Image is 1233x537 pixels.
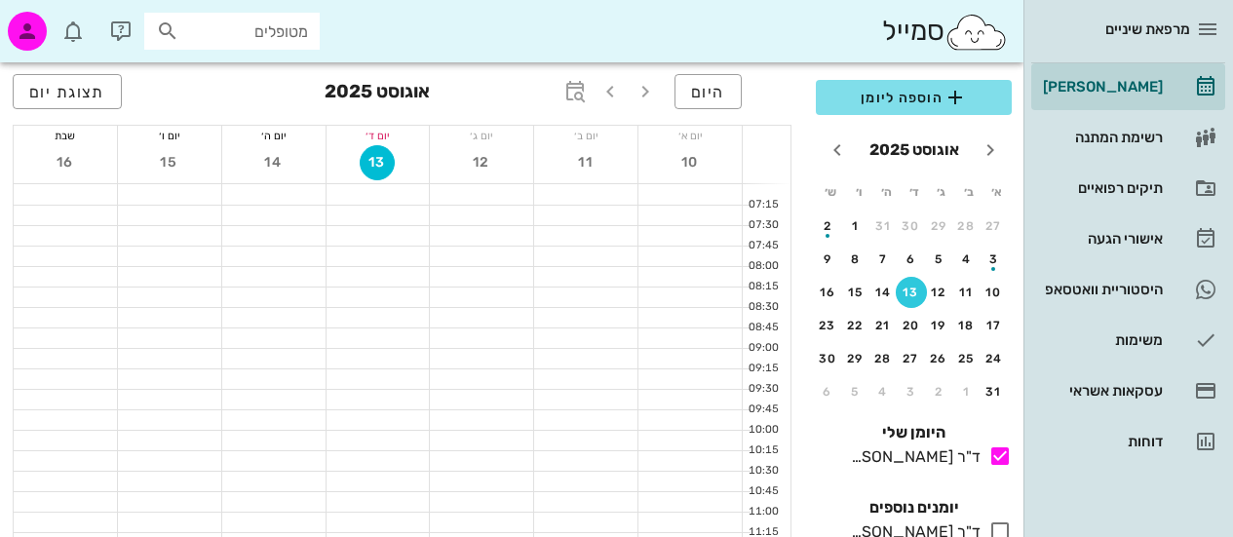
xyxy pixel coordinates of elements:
button: 8 [840,244,871,275]
div: 23 [812,319,843,332]
button: 1 [840,211,871,242]
div: 11 [951,286,983,299]
div: 14 [867,286,899,299]
button: 27 [896,343,927,374]
div: 31 [979,385,1010,399]
button: 30 [812,343,843,374]
a: אישורי הגעה [1031,215,1225,262]
img: SmileCloud logo [944,13,1008,52]
div: 11:00 [743,504,783,520]
th: ד׳ [901,175,926,209]
div: 10:15 [743,442,783,459]
span: מרפאת שיניים [1105,20,1190,38]
button: 5 [840,376,871,407]
button: אוגוסט 2025 [862,131,967,170]
div: 10:30 [743,463,783,479]
th: ב׳ [956,175,982,209]
div: 10 [979,286,1010,299]
span: 13 [361,154,394,171]
div: 3 [896,385,927,399]
div: 6 [812,385,843,399]
div: 16 [812,286,843,299]
a: היסטוריית וואטסאפ [1031,266,1225,313]
button: 10 [673,145,708,180]
div: יום ה׳ [222,126,326,145]
div: 09:45 [743,402,783,418]
button: 6 [812,376,843,407]
button: 15 [152,145,187,180]
button: 31 [979,376,1010,407]
button: 12 [464,145,499,180]
button: 12 [923,277,954,308]
div: 28 [951,219,983,233]
div: 07:45 [743,238,783,254]
span: תג [58,16,69,27]
div: היסטוריית וואטסאפ [1039,282,1163,297]
div: 09:00 [743,340,783,357]
div: 18 [951,319,983,332]
button: 17 [979,310,1010,341]
button: 19 [923,310,954,341]
div: 7 [867,252,899,266]
div: 2 [923,385,954,399]
h4: יומנים נוספים [816,496,1012,519]
div: שבת [14,126,117,145]
button: 14 [867,277,899,308]
button: 2 [812,211,843,242]
span: 11 [568,154,603,171]
h3: אוגוסט 2025 [325,74,430,113]
a: תיקים רפואיים [1031,165,1225,211]
button: 6 [896,244,927,275]
button: 28 [951,211,983,242]
button: 29 [923,211,954,242]
span: תצוגת יום [29,83,105,101]
span: 16 [48,154,83,171]
div: 3 [979,252,1010,266]
button: 25 [951,343,983,374]
button: 20 [896,310,927,341]
button: 9 [812,244,843,275]
button: היום [674,74,742,109]
div: 8 [840,252,871,266]
div: 29 [923,219,954,233]
div: 29 [840,352,871,365]
th: ו׳ [845,175,870,209]
div: 20 [896,319,927,332]
span: 10 [673,154,708,171]
div: רשימת המתנה [1039,130,1163,145]
span: היום [691,83,725,101]
button: 11 [568,145,603,180]
div: 4 [867,385,899,399]
button: 26 [923,343,954,374]
button: 3 [979,244,1010,275]
div: 21 [867,319,899,332]
a: עסקאות אשראי [1031,367,1225,414]
div: [PERSON_NAME] [1039,79,1163,95]
h4: היומן שלי [816,421,1012,444]
div: 9 [812,252,843,266]
div: 10:00 [743,422,783,439]
a: דוחות [1031,418,1225,465]
div: יום ג׳ [430,126,533,145]
div: 09:15 [743,361,783,377]
div: אישורי הגעה [1039,231,1163,247]
button: 4 [867,376,899,407]
span: 15 [152,154,187,171]
button: 5 [923,244,954,275]
div: 15 [840,286,871,299]
button: 22 [840,310,871,341]
div: 25 [951,352,983,365]
div: סמייל [882,11,1008,53]
div: 30 [812,352,843,365]
div: 08:30 [743,299,783,316]
button: חודש שעבר [973,133,1008,168]
div: 6 [896,252,927,266]
button: 3 [896,376,927,407]
div: 19 [923,319,954,332]
button: 29 [840,343,871,374]
button: הוספה ליומן [816,80,1012,115]
button: 31 [867,211,899,242]
div: 09:30 [743,381,783,398]
button: 16 [48,145,83,180]
button: 21 [867,310,899,341]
